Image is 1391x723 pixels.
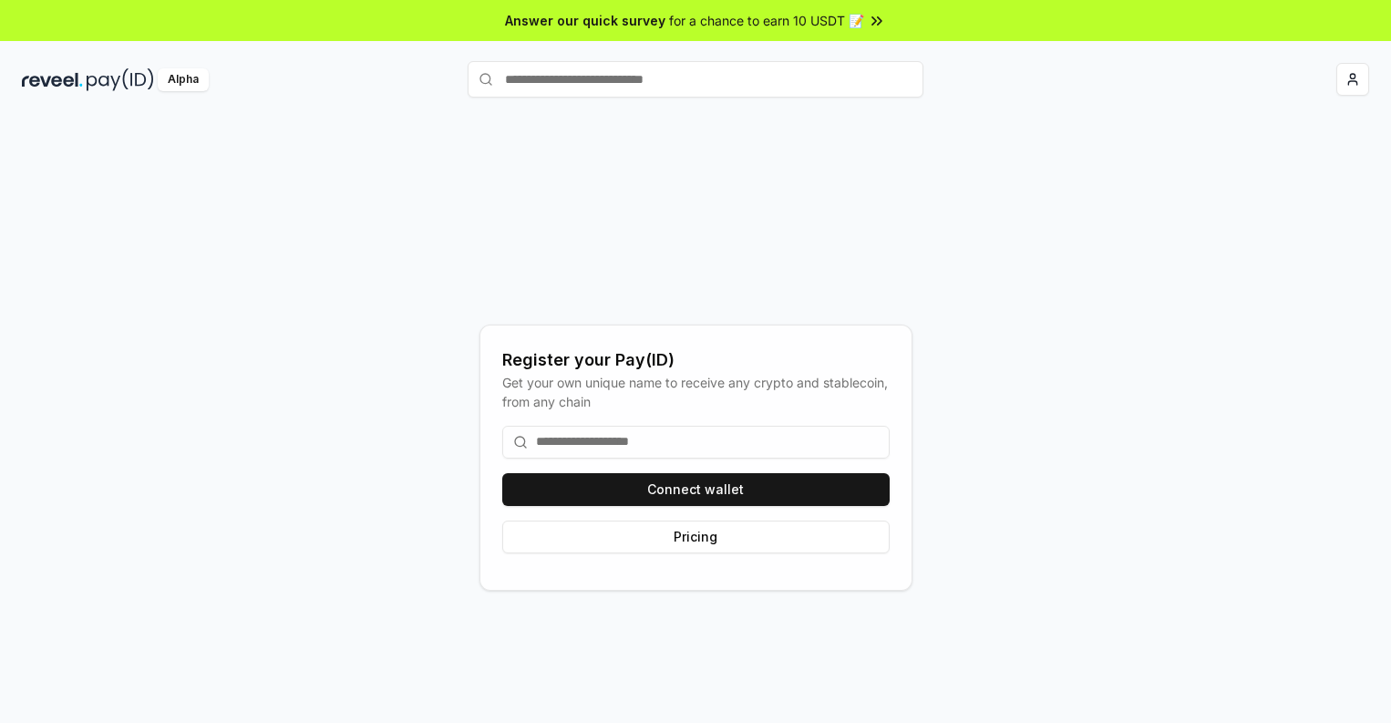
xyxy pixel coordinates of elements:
img: pay_id [87,68,154,91]
span: Answer our quick survey [505,11,665,30]
div: Get your own unique name to receive any crypto and stablecoin, from any chain [502,373,890,411]
img: reveel_dark [22,68,83,91]
button: Pricing [502,521,890,553]
div: Alpha [158,68,209,91]
span: for a chance to earn 10 USDT 📝 [669,11,864,30]
button: Connect wallet [502,473,890,506]
div: Register your Pay(ID) [502,347,890,373]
